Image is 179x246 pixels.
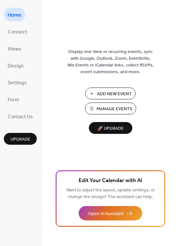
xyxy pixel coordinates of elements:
[4,8,25,21] a: Home
[8,78,27,88] span: Settings
[79,176,142,185] span: Edit Your Calendar with AI
[4,42,25,55] a: Views
[4,109,37,123] a: Contact Us
[85,88,136,99] button: Add New Event
[85,103,136,114] button: Manage Events
[4,92,23,106] a: Form
[8,44,21,54] span: Views
[8,95,19,105] span: Form
[79,206,142,220] button: Open AI Assistant
[67,49,154,75] span: Display one-time or recurring events, sync with Google, Outlook, Zoom, Eventbrite, Wix Events or ...
[11,136,30,143] span: Upgrade
[66,186,155,201] span: Want to adjust the layout, update settings, or change the design? The assistant can help.
[97,91,132,97] span: Add New Event
[4,25,31,38] a: Connect
[8,27,27,37] span: Connect
[4,133,37,145] button: Upgrade
[8,61,24,71] span: Design
[4,75,31,89] a: Settings
[88,211,124,217] span: Open AI Assistant
[4,58,27,72] a: Design
[89,122,132,134] button: 🚀 Upgrade
[8,10,21,20] span: Home
[93,124,128,133] span: 🚀 Upgrade
[97,106,132,112] span: Manage Events
[8,112,33,122] span: Contact Us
